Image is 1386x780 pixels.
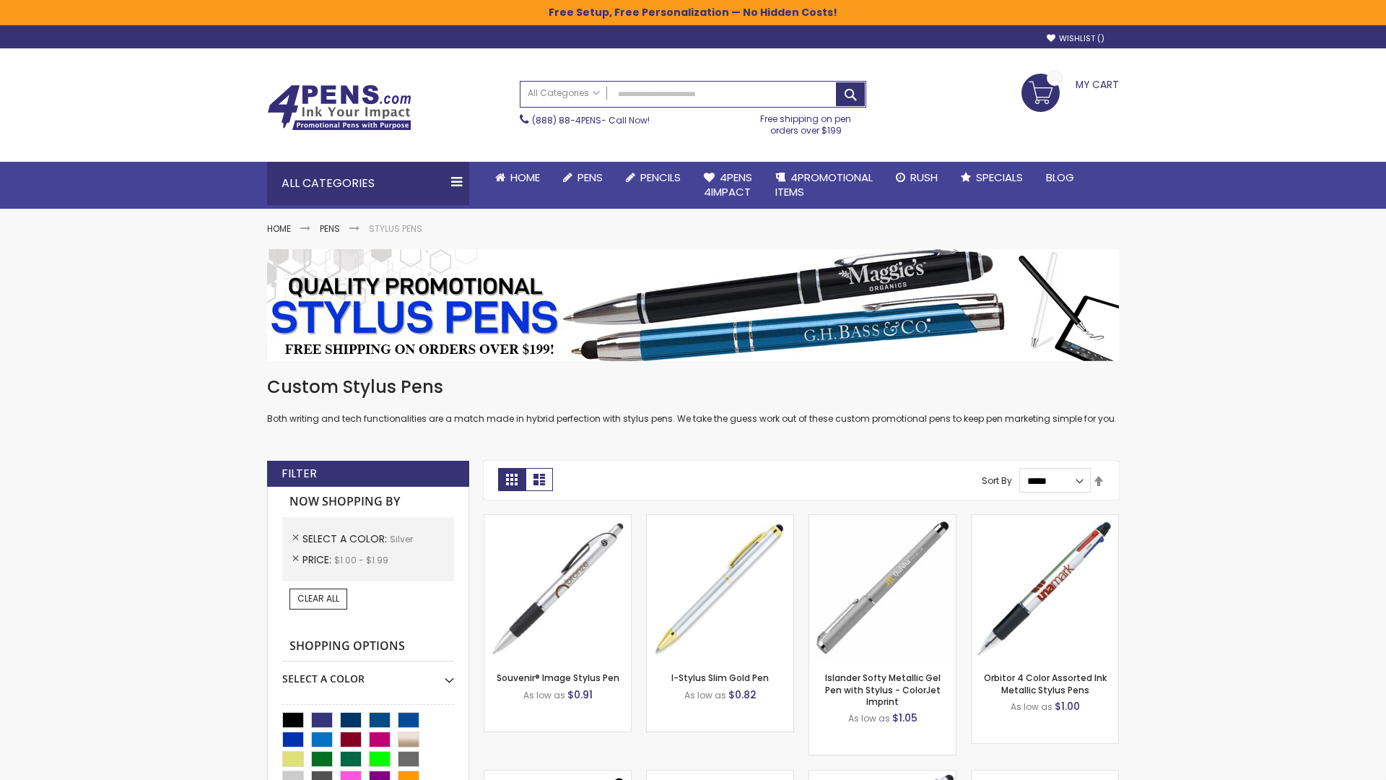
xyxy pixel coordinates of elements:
[510,170,540,185] span: Home
[671,672,769,684] a: I-Stylus Slim Gold Pen
[809,514,956,526] a: Islander Softy Metallic Gel Pen with Stylus - ColorJet Imprint-Silver
[297,592,339,604] span: Clear All
[267,162,469,205] div: All Categories
[972,514,1118,526] a: Orbitor 4 Color Assorted Ink Metallic Stylus Pens-Silver
[640,170,681,185] span: Pencils
[982,474,1012,487] label: Sort By
[692,162,764,209] a: 4Pens4impact
[267,249,1119,361] img: Stylus Pens
[334,554,388,566] span: $1.00 - $1.99
[884,162,949,194] a: Rush
[577,170,603,185] span: Pens
[267,222,291,235] a: Home
[498,468,526,491] strong: Grid
[949,162,1034,194] a: Specials
[282,466,317,482] strong: Filter
[848,712,890,724] span: As low as
[520,82,607,105] a: All Categories
[809,515,956,662] img: Islander Softy Metallic Gel Pen with Stylus - ColorJet Imprint-Silver
[984,672,1107,695] a: Orbitor 4 Color Assorted Ink Metallic Stylus Pens
[267,376,1119,425] div: Both writing and tech functionalities are a match made in hybrid perfection with stylus pens. We ...
[1046,170,1074,185] span: Blog
[775,170,873,199] span: 4PROMOTIONAL ITEMS
[267,84,411,131] img: 4Pens Custom Pens and Promotional Products
[497,672,619,684] a: Souvenir® Image Stylus Pen
[684,689,726,701] span: As low as
[302,552,334,567] span: Price
[523,689,565,701] span: As low as
[552,162,614,194] a: Pens
[976,170,1023,185] span: Specials
[764,162,884,209] a: 4PROMOTIONALITEMS
[390,533,413,545] span: Silver
[892,711,918,725] span: $1.05
[484,515,631,662] img: Souvenir® Image Stylus Pen-Silver
[728,688,757,702] span: $0.82
[302,532,390,546] span: Select A Color
[484,162,552,194] a: Home
[532,114,650,126] span: - Call Now!
[1055,699,1080,714] span: $1.00
[1047,33,1104,44] a: Wishlist
[910,170,938,185] span: Rush
[972,515,1118,662] img: Orbitor 4 Color Assorted Ink Metallic Stylus Pens-Silver
[282,631,454,662] strong: Shopping Options
[825,672,941,707] a: Islander Softy Metallic Gel Pen with Stylus - ColorJet Imprint
[1034,162,1086,194] a: Blog
[704,170,752,199] span: 4Pens 4impact
[647,515,793,662] img: I-Stylus-Slim-Gold-Silver
[746,108,867,136] div: Free shipping on pen orders over $199
[647,514,793,526] a: I-Stylus-Slim-Gold-Silver
[532,114,601,126] a: (888) 88-4PENS
[282,662,454,686] div: Select A Color
[1011,701,1052,713] span: As low as
[267,376,1119,399] h1: Custom Stylus Pens
[320,222,340,235] a: Pens
[369,222,422,235] strong: Stylus Pens
[282,487,454,517] strong: Now Shopping by
[289,589,347,609] a: Clear All
[528,87,600,99] span: All Categories
[484,514,631,526] a: Souvenir® Image Stylus Pen-Silver
[567,688,593,702] span: $0.91
[614,162,692,194] a: Pencils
